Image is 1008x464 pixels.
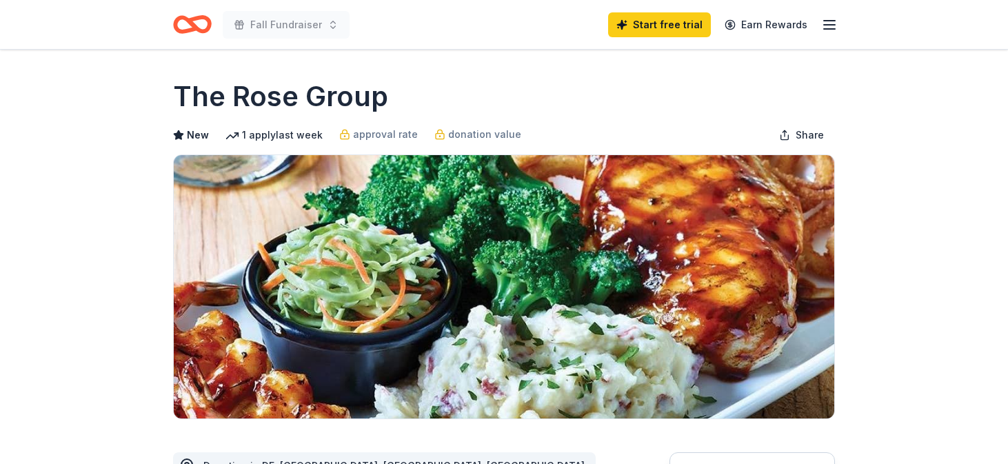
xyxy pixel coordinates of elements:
button: Fall Fundraiser [223,11,350,39]
a: Earn Rewards [716,12,816,37]
a: Start free trial [608,12,711,37]
button: Share [768,121,835,149]
h1: The Rose Group [173,77,388,116]
span: Share [796,127,824,143]
a: donation value [434,126,521,143]
span: donation value [448,126,521,143]
span: approval rate [353,126,418,143]
span: New [187,127,209,143]
span: Fall Fundraiser [250,17,322,33]
a: approval rate [339,126,418,143]
img: Image for The Rose Group [174,155,834,418]
div: 1 apply last week [225,127,323,143]
a: Home [173,8,212,41]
